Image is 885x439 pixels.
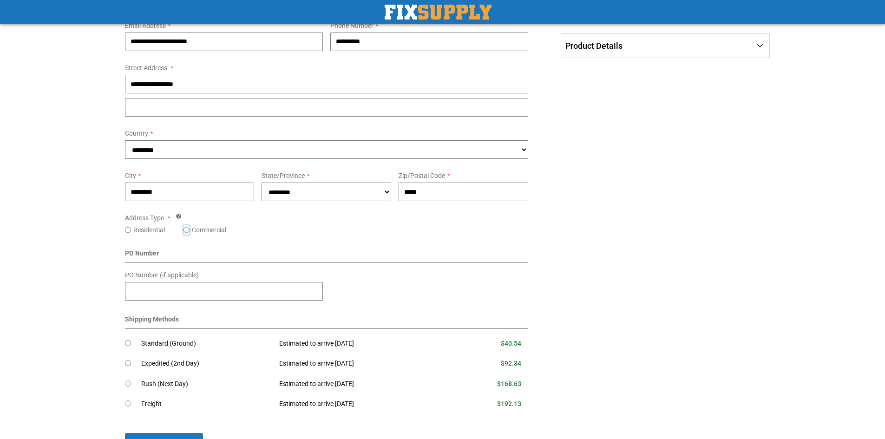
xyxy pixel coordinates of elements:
[399,172,445,179] span: Zip/Postal Code
[192,225,226,235] label: Commercial
[272,334,452,354] td: Estimated to arrive [DATE]
[501,360,521,367] span: $92.34
[262,172,305,179] span: State/Province
[565,41,623,51] span: Product Details
[125,271,199,279] span: PO Number (if applicable)
[125,249,529,263] div: PO Number
[133,225,165,235] label: Residential
[141,334,273,354] td: Standard (Ground)
[385,5,492,20] img: Fix Industrial Supply
[497,380,521,387] span: $168.63
[141,354,273,374] td: Expedited (2nd Day)
[385,5,492,20] a: store logo
[501,340,521,347] span: $40.54
[272,354,452,374] td: Estimated to arrive [DATE]
[330,22,374,29] span: Phone Number
[125,22,166,29] span: Email Address
[125,130,148,137] span: Country
[125,214,164,222] span: Address Type
[125,64,167,72] span: Street Address
[272,394,452,414] td: Estimated to arrive [DATE]
[125,315,529,329] div: Shipping Methods
[125,172,136,179] span: City
[497,400,521,407] span: $192.13
[141,374,273,394] td: Rush (Next Day)
[272,374,452,394] td: Estimated to arrive [DATE]
[141,394,273,414] td: Freight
